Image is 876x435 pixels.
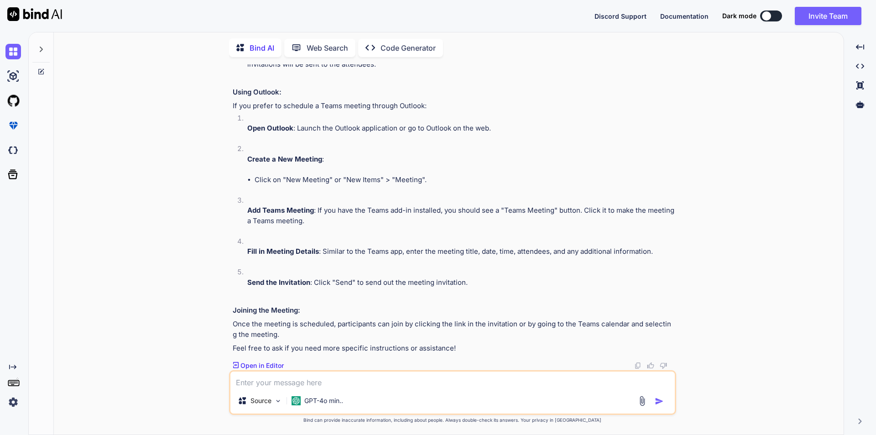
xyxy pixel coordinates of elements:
p: : Launch the Outlook application or go to Outlook on the web. [247,123,674,134]
p: Open in Editor [240,361,284,370]
p: Once the meeting is scheduled, participants can join by clicking the link in the invitation or by... [233,319,674,340]
span: Dark mode [722,11,756,21]
img: settings [5,394,21,410]
p: GPT-4o min.. [304,396,343,405]
strong: Fill in Meeting Details [247,247,319,256]
img: Pick Models [274,397,282,405]
img: ai-studio [5,68,21,84]
p: : [247,154,674,165]
img: chat [5,44,21,59]
img: icon [655,397,664,406]
button: Invite Team [795,7,861,25]
p: Web Search [307,42,348,53]
img: attachment [637,396,647,406]
h3: Using Outlook: [233,87,674,98]
span: Documentation [660,12,709,20]
img: like [647,362,654,369]
span: Discord Support [594,12,647,20]
p: Bind AI [250,42,274,53]
button: Documentation [660,11,709,21]
img: premium [5,118,21,133]
p: Source [250,396,271,405]
p: If you prefer to schedule a Teams meeting through Outlook: [233,101,674,111]
button: Discord Support [594,11,647,21]
img: darkCloudIdeIcon [5,142,21,158]
img: githubLight [5,93,21,109]
p: : Similar to the Teams app, enter the meeting title, date, time, attendees, and any additional in... [247,246,674,257]
strong: Add Teams Meeting [247,206,314,215]
strong: Open Outlook [247,124,293,132]
strong: Create a New Meeting [247,155,322,163]
p: : Click "Send" to send out the meeting invitation. [247,278,674,288]
li: Click on "New Meeting" or "New Items" > "Meeting". [255,175,674,185]
img: Bind AI [7,7,62,21]
p: Feel free to ask if you need more specific instructions or assistance! [233,343,674,354]
p: : If you have the Teams add-in installed, you should see a "Teams Meeting" button. Click it to ma... [247,205,674,226]
img: copy [634,362,641,369]
p: Code Generator [381,42,436,53]
img: dislike [660,362,667,369]
img: GPT-4o mini [292,396,301,405]
strong: Send the Invitation [247,278,310,287]
h3: Joining the Meeting: [233,305,674,316]
p: Bind can provide inaccurate information, including about people. Always double-check its answers.... [229,417,676,424]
